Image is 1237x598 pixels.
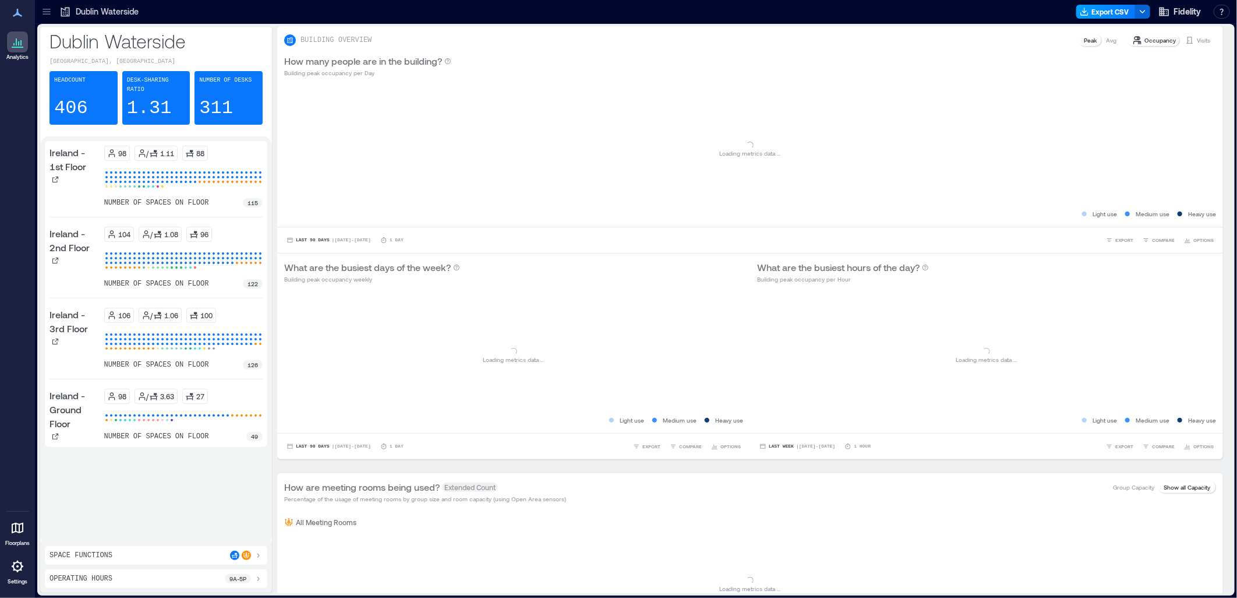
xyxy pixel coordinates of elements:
[1136,416,1169,425] p: Medium use
[151,311,153,320] p: /
[390,237,404,244] p: 1 Day
[284,261,451,275] p: What are the busiest days of the week?
[1174,6,1201,17] span: Fidelity
[620,416,644,425] p: Light use
[720,443,741,450] span: OPTIONS
[284,275,460,284] p: Building peak occupancy weekly
[1188,416,1216,425] p: Heavy use
[104,432,209,441] p: number of spaces on floor
[1104,234,1136,246] button: EXPORT
[248,198,258,207] p: 115
[248,279,258,289] p: 122
[757,441,837,452] button: Last Week |[DATE]-[DATE]
[679,443,702,450] span: COMPARE
[76,6,139,17] p: Dublin Waterside
[1152,443,1175,450] span: COMPARE
[1182,234,1216,246] button: OPTIONS
[1093,209,1117,219] p: Light use
[165,311,179,320] p: 1.06
[1115,237,1133,244] span: EXPORT
[199,76,252,85] p: Number of Desks
[1140,441,1177,452] button: COMPARE
[151,230,153,239] p: /
[709,441,743,452] button: OPTIONS
[161,392,175,401] p: 3.63
[50,57,263,66] p: [GEOGRAPHIC_DATA], [GEOGRAPHIC_DATA]
[119,311,131,320] p: 106
[1093,416,1117,425] p: Light use
[284,234,373,246] button: Last 90 Days |[DATE]-[DATE]
[1164,483,1210,492] p: Show all Capacity
[720,584,781,593] p: Loading metrics data ...
[119,392,127,401] p: 98
[248,360,258,370] p: 126
[663,416,697,425] p: Medium use
[201,311,213,320] p: 100
[1193,237,1214,244] span: OPTIONS
[229,574,246,583] p: 9a - 5p
[483,355,545,364] p: Loading metrics data ...
[54,97,88,120] p: 406
[390,443,404,450] p: 1 Day
[104,360,209,370] p: number of spaces on floor
[5,540,30,547] p: Floorplans
[720,149,781,158] p: Loading metrics data ...
[8,578,27,585] p: Settings
[197,149,205,158] p: 88
[667,441,704,452] button: COMPARE
[442,483,498,492] span: Extended Count
[119,149,127,158] p: 98
[1084,36,1097,45] p: Peak
[50,389,100,431] p: Ireland - Ground Floor
[1152,237,1175,244] span: COMPARE
[104,279,209,289] p: number of spaces on floor
[50,551,112,560] p: Space Functions
[757,261,920,275] p: What are the busiest hours of the day?
[147,392,149,401] p: /
[147,149,149,158] p: /
[715,416,743,425] p: Heavy use
[2,514,33,550] a: Floorplans
[119,230,131,239] p: 104
[54,76,86,85] p: Headcount
[642,443,660,450] span: EXPORT
[1144,36,1176,45] p: Occupancy
[1182,441,1216,452] button: OPTIONS
[1104,441,1136,452] button: EXPORT
[127,76,186,94] p: Desk-sharing ratio
[50,227,100,255] p: Ireland - 2nd Floor
[197,392,205,401] p: 27
[50,146,100,174] p: Ireland - 1st Floor
[1113,483,1154,492] p: Group Capacity
[854,443,871,450] p: 1 Hour
[301,36,372,45] p: BUILDING OVERVIEW
[284,68,451,78] p: Building peak occupancy per Day
[6,54,29,61] p: Analytics
[3,28,32,64] a: Analytics
[757,275,929,284] p: Building peak occupancy per Hour
[165,230,179,239] p: 1.08
[1140,234,1177,246] button: COMPARE
[1115,443,1133,450] span: EXPORT
[284,494,566,504] p: Percentage of the usage of meeting rooms by group size and room capacity (using Open Area sensors)
[201,230,209,239] p: 96
[50,29,263,52] p: Dublin Waterside
[251,432,258,441] p: 49
[296,518,356,527] p: All Meeting Rooms
[1106,36,1116,45] p: Avg
[956,355,1017,364] p: Loading metrics data ...
[104,198,209,207] p: number of spaces on floor
[50,308,100,336] p: Ireland - 3rd Floor
[1197,36,1210,45] p: Visits
[1188,209,1216,219] p: Heavy use
[199,97,233,120] p: 311
[50,574,112,583] p: Operating Hours
[127,97,172,120] p: 1.31
[1076,5,1136,19] button: Export CSV
[3,553,31,589] a: Settings
[284,54,442,68] p: How many people are in the building?
[284,480,440,494] p: How are meeting rooms being used?
[284,441,373,452] button: Last 90 Days |[DATE]-[DATE]
[1155,2,1204,21] button: Fidelity
[1136,209,1169,219] p: Medium use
